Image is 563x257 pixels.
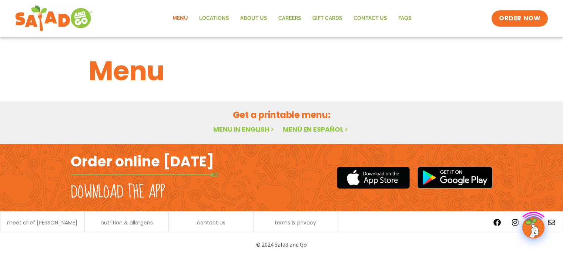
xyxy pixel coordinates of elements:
[492,10,548,27] a: ORDER NOW
[348,10,393,27] a: Contact Us
[275,220,316,225] a: terms & privacy
[89,51,475,91] h1: Menu
[307,10,348,27] a: GIFT CARDS
[417,166,493,189] img: google_play
[393,10,417,27] a: FAQs
[71,173,219,177] img: fork
[499,14,540,23] span: ORDER NOW
[101,220,153,225] a: nutrition & allergens
[194,10,235,27] a: Locations
[71,152,214,170] h2: Order online [DATE]
[283,125,349,134] a: Menú en español
[15,4,93,33] img: new-SAG-logo-768×292
[197,220,225,225] a: contact us
[235,10,273,27] a: About Us
[273,10,307,27] a: Careers
[213,125,275,134] a: Menu in English
[89,108,475,121] h2: Get a printable menu:
[337,166,410,190] img: appstore
[74,240,489,250] p: © 2024 Salad and Go
[71,182,165,203] h2: Download the app
[7,220,77,225] a: meet chef [PERSON_NAME]
[167,10,194,27] a: Menu
[167,10,417,27] nav: Menu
